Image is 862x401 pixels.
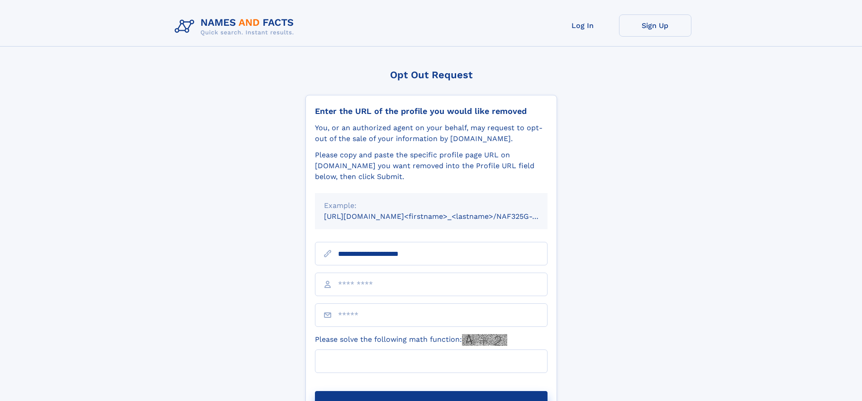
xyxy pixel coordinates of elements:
a: Sign Up [619,14,691,37]
img: Logo Names and Facts [171,14,301,39]
div: Example: [324,200,538,211]
a: Log In [547,14,619,37]
div: Please copy and paste the specific profile page URL on [DOMAIN_NAME] you want removed into the Pr... [315,150,548,182]
label: Please solve the following math function: [315,334,507,346]
small: [URL][DOMAIN_NAME]<firstname>_<lastname>/NAF325G-xxxxxxxx [324,212,565,221]
div: Opt Out Request [305,69,557,80]
div: Enter the URL of the profile you would like removed [315,106,548,116]
div: You, or an authorized agent on your behalf, may request to opt-out of the sale of your informatio... [315,123,548,144]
